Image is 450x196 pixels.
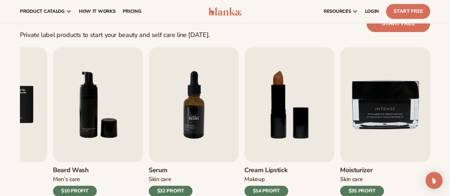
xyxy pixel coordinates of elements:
div: Makeup [244,176,288,183]
h3: Serum [149,166,192,174]
a: Start Free [386,4,430,19]
div: Private label products to start your beauty and self care line [DATE]. [20,31,210,39]
div: Men’s Care [53,176,97,183]
span: resources [324,9,351,14]
h2: Best sellers [20,8,210,27]
a: Start free [366,15,430,32]
img: logo [208,7,242,16]
img: Shopify Image 11 [149,47,239,162]
div: Open Intercom Messenger [425,172,443,189]
h3: Cream Lipstick [244,166,288,174]
span: How It Works [79,9,116,14]
span: LOGIN [365,9,379,14]
div: Skin Care [340,176,384,183]
h3: Beard Wash [53,166,97,174]
h3: Moisturizer [340,166,384,174]
span: product catalog [20,9,65,14]
div: Skin Care [149,176,192,183]
span: pricing [122,9,141,14]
